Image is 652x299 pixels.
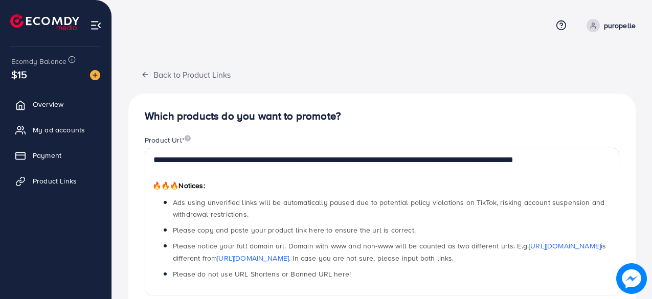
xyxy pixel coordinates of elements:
[90,70,100,80] img: image
[10,14,79,30] img: logo
[604,19,636,32] p: puropelle
[145,110,619,123] h4: Which products do you want to promote?
[616,263,647,294] img: image
[145,135,191,145] label: Product Url
[33,125,85,135] span: My ad accounts
[33,176,77,186] span: Product Links
[582,19,636,32] a: puropelle
[33,150,61,160] span: Payment
[128,63,243,85] button: Back to Product Links
[173,241,606,263] span: Please notice your full domain url. Domain with www and non-www will be counted as two different ...
[152,180,178,191] span: 🔥🔥🔥
[8,94,104,114] a: Overview
[8,120,104,140] a: My ad accounts
[90,19,102,31] img: menu
[11,56,66,66] span: Ecomdy Balance
[33,99,63,109] span: Overview
[173,225,416,235] span: Please copy and paste your product link here to ensure the url is correct.
[185,135,191,142] img: image
[529,241,601,251] a: [URL][DOMAIN_NAME]
[8,145,104,166] a: Payment
[173,197,604,219] span: Ads using unverified links will be automatically paused due to potential policy violations on Tik...
[152,180,205,191] span: Notices:
[217,253,289,263] a: [URL][DOMAIN_NAME]
[173,269,351,279] span: Please do not use URL Shortens or Banned URL here!
[11,67,27,82] span: $15
[8,171,104,191] a: Product Links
